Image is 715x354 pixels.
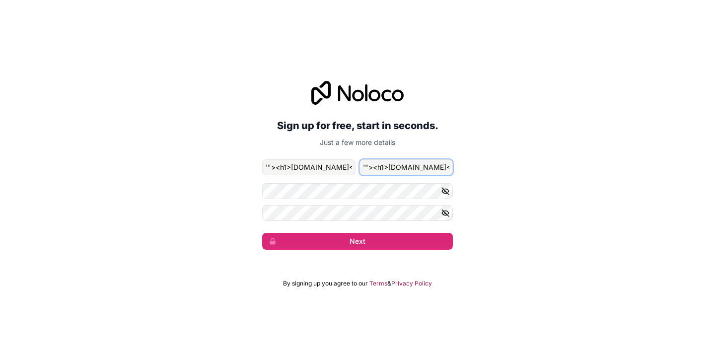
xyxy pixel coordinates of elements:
[262,138,453,147] p: Just a few more details
[262,233,453,250] button: Next
[391,280,432,287] a: Privacy Policy
[262,159,356,175] input: given-name
[369,280,387,287] a: Terms
[387,280,391,287] span: &
[262,183,453,199] input: Password
[262,117,453,135] h2: Sign up for free, start in seconds.
[283,280,368,287] span: By signing up you agree to our
[359,159,453,175] input: family-name
[262,205,453,221] input: Confirm password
